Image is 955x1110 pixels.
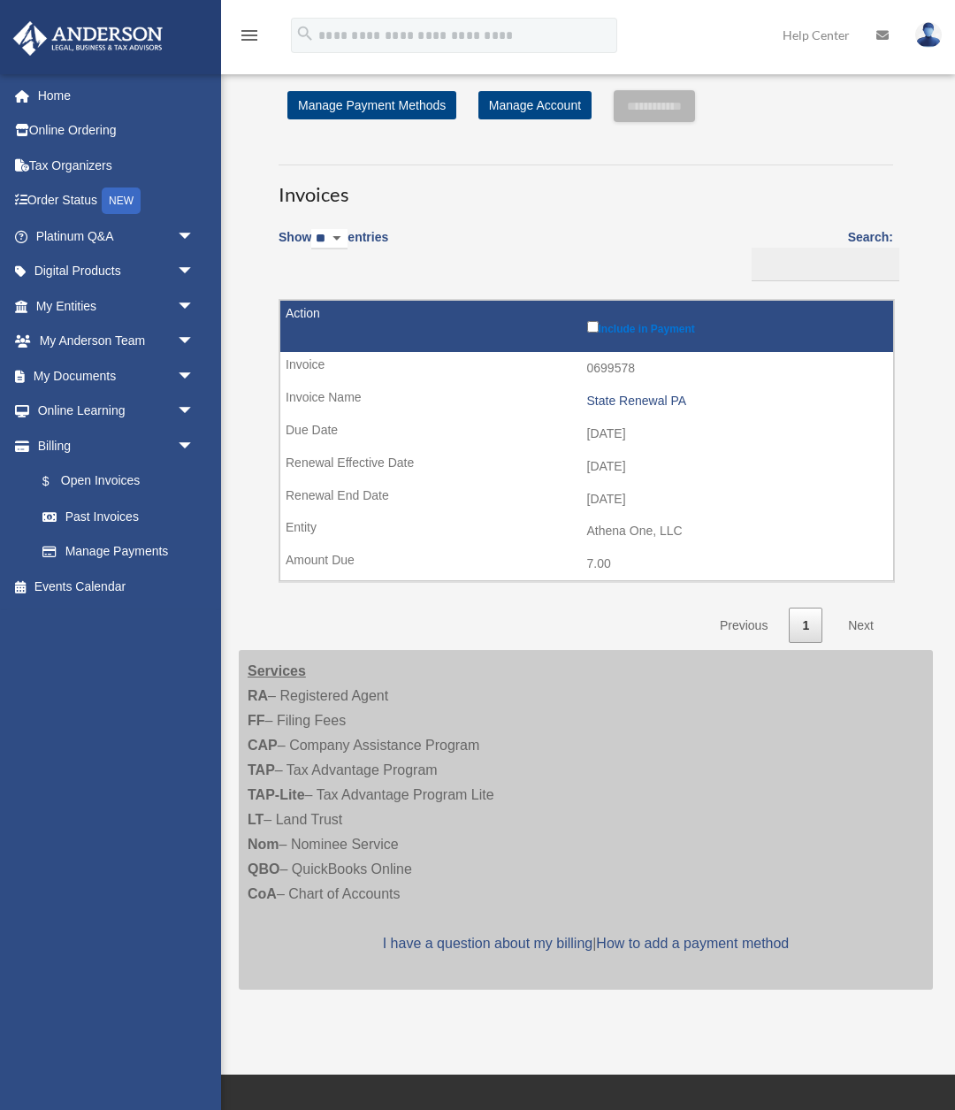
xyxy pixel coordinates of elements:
[12,394,221,429] a: Online Learningarrow_drop_down
[835,608,887,644] a: Next
[177,218,212,255] span: arrow_drop_down
[102,188,141,214] div: NEW
[25,499,212,534] a: Past Invoices
[12,358,221,394] a: My Documentsarrow_drop_down
[12,183,221,219] a: Order StatusNEW
[280,417,893,451] td: [DATE]
[752,248,899,281] input: Search:
[8,21,168,56] img: Anderson Advisors Platinum Portal
[248,787,305,802] strong: TAP-Lite
[239,31,260,46] a: menu
[596,936,789,951] a: How to add a payment method
[295,24,315,43] i: search
[177,358,212,394] span: arrow_drop_down
[383,936,592,951] a: I have a question about my billing
[12,113,221,149] a: Online Ordering
[248,861,279,877] strong: QBO
[707,608,781,644] a: Previous
[311,229,348,249] select: Showentries
[177,254,212,290] span: arrow_drop_down
[248,713,265,728] strong: FF
[248,931,924,956] p: |
[248,837,279,852] strong: Nom
[248,812,264,827] strong: LT
[12,288,221,324] a: My Entitiesarrow_drop_down
[587,321,599,333] input: Include in Payment
[52,471,61,493] span: $
[248,688,268,703] strong: RA
[177,324,212,360] span: arrow_drop_down
[280,352,893,386] td: 0699578
[248,663,306,678] strong: Services
[177,394,212,430] span: arrow_drop_down
[280,547,893,581] td: 7.00
[248,886,277,901] strong: CoA
[287,91,456,119] a: Manage Payment Methods
[239,25,260,46] i: menu
[478,91,592,119] a: Manage Account
[177,428,212,464] span: arrow_drop_down
[248,762,275,777] strong: TAP
[12,324,221,359] a: My Anderson Teamarrow_drop_down
[248,738,278,753] strong: CAP
[177,288,212,325] span: arrow_drop_down
[587,318,885,335] label: Include in Payment
[745,226,893,281] label: Search:
[12,78,221,113] a: Home
[279,165,893,209] h3: Invoices
[12,218,221,254] a: Platinum Q&Aarrow_drop_down
[239,650,933,990] div: – Registered Agent – Filing Fees – Company Assistance Program – Tax Advantage Program – Tax Advan...
[915,22,942,48] img: User Pic
[280,483,893,517] td: [DATE]
[25,534,212,570] a: Manage Payments
[280,450,893,484] td: [DATE]
[280,515,893,548] td: Athena One, LLC
[12,569,221,604] a: Events Calendar
[12,254,221,289] a: Digital Productsarrow_drop_down
[789,608,822,644] a: 1
[12,148,221,183] a: Tax Organizers
[587,394,885,409] div: State Renewal PA
[279,226,388,267] label: Show entries
[25,463,203,500] a: $Open Invoices
[12,428,212,463] a: Billingarrow_drop_down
